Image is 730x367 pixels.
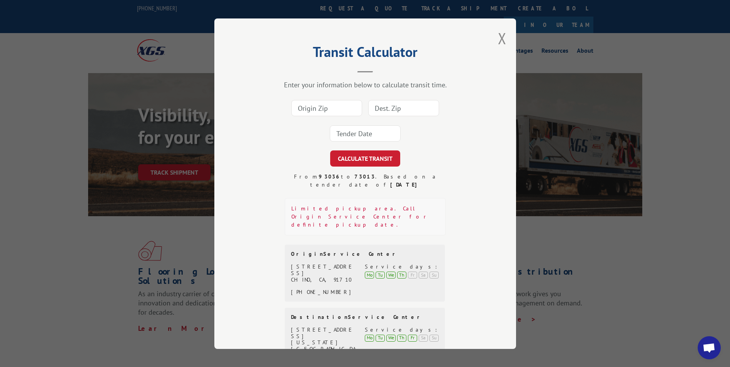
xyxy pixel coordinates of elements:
div: We [386,334,396,341]
div: Destination Service Center [291,314,439,320]
div: Mo [365,271,374,278]
div: Open chat [698,336,721,359]
div: Tu [376,271,385,278]
div: [PHONE_NUMBER] [291,289,356,295]
strong: 73013 [354,173,375,180]
div: Limited pickup area. Call Origin Service Center for definite pickup date. [285,198,446,235]
div: Service days: [365,327,439,333]
div: Su [429,271,439,278]
div: [STREET_ADDRESS] [291,327,356,340]
div: Service days: [365,264,439,270]
input: Tender Date [330,125,401,142]
div: Mo [365,334,374,341]
div: Tu [376,334,385,341]
div: CHINO, CA, 91710 [291,276,356,283]
div: Origin Service Center [291,251,439,257]
button: CALCULATE TRANSIT [330,150,400,167]
div: Th [397,334,406,341]
div: Th [397,271,406,278]
div: Sa [419,271,428,278]
strong: [DATE] [390,181,420,188]
div: Fr [408,271,417,278]
div: Sa [419,334,428,341]
div: Su [429,334,439,341]
div: From to . Based on a tender date of [285,173,446,189]
button: Close modal [498,28,506,48]
input: Dest. Zip [368,100,439,116]
div: [STREET_ADDRESS] [291,264,356,277]
div: Fr [408,334,417,341]
input: Origin Zip [291,100,362,116]
strong: 93036 [318,173,341,180]
div: Enter your information below to calculate transit time. [253,80,478,89]
h2: Transit Calculator [253,47,478,61]
div: We [386,271,396,278]
div: [US_STATE][GEOGRAPHIC_DATA], 73119 [291,339,356,359]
